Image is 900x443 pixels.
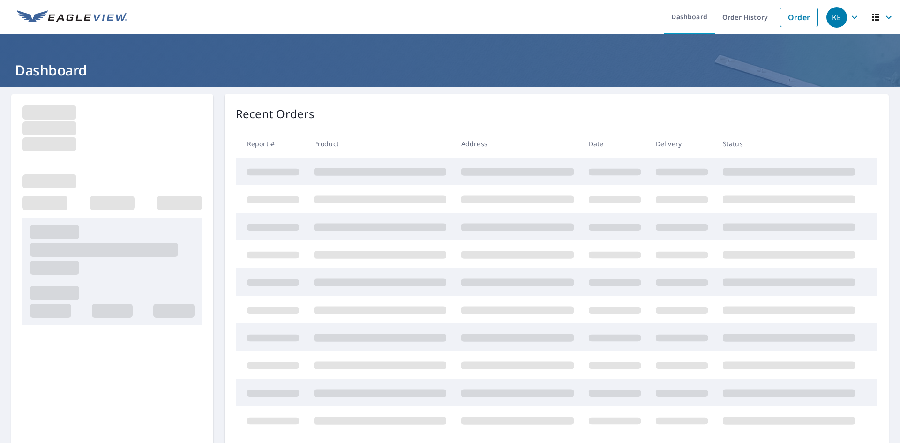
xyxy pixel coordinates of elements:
p: Recent Orders [236,105,315,122]
th: Product [307,130,454,158]
th: Address [454,130,581,158]
div: KE [826,7,847,28]
img: EV Logo [17,10,127,24]
th: Report # [236,130,307,158]
h1: Dashboard [11,60,889,80]
th: Status [715,130,862,158]
th: Delivery [648,130,715,158]
a: Order [780,8,818,27]
th: Date [581,130,648,158]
